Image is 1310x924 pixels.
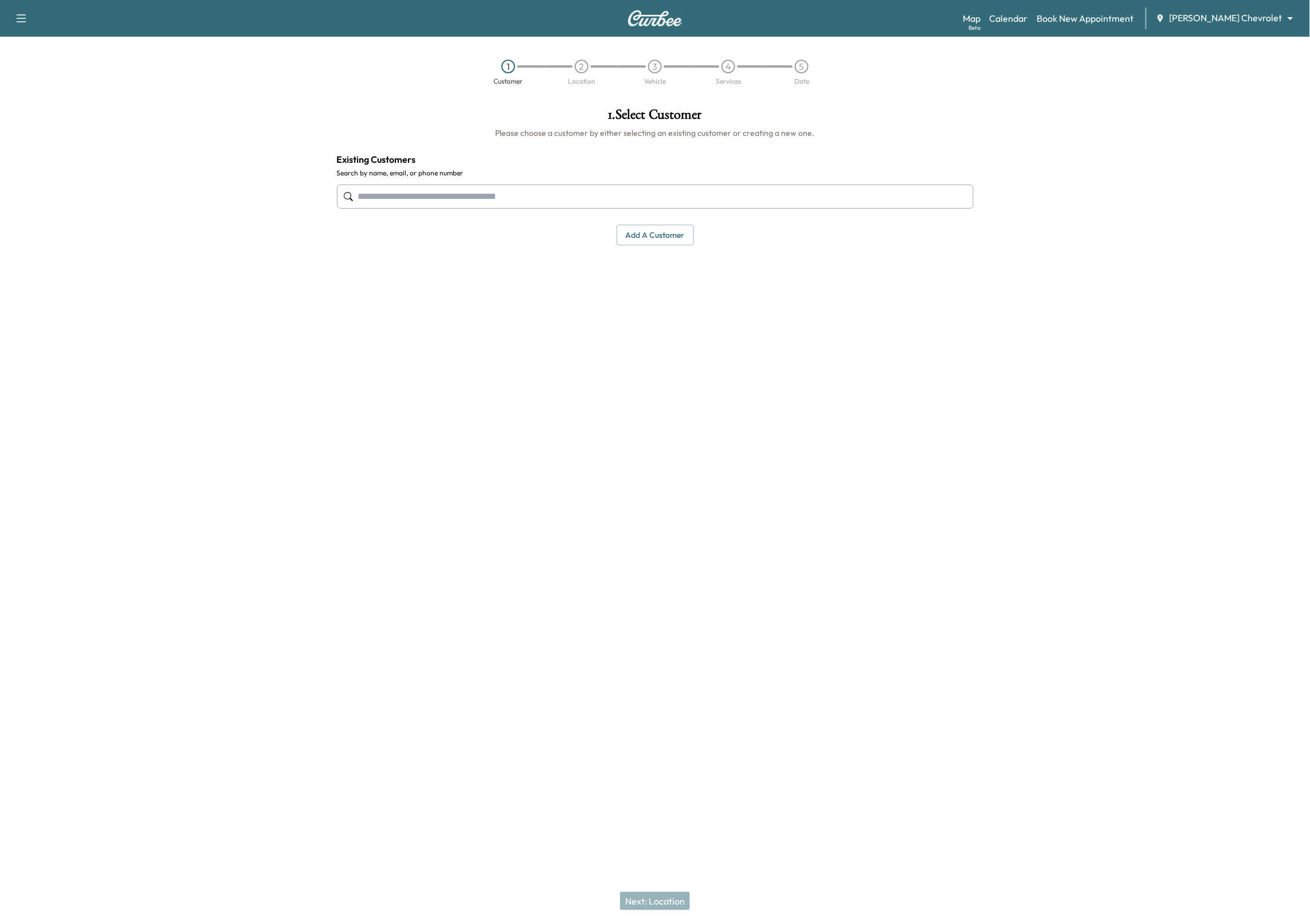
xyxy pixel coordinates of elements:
div: 1 [501,60,515,73]
button: Add a customer [617,225,694,246]
div: 2 [575,60,589,73]
h1: 1 . Select Customer [337,108,974,127]
h6: Please choose a customer by either selecting an existing customer or creating a new one. [337,127,974,139]
div: 3 [648,60,662,73]
div: 4 [721,60,735,73]
img: Curbee Logo [627,10,683,26]
a: Book New Appointment [1037,11,1134,25]
div: Customer [494,78,523,85]
h4: Existing Customers [337,152,974,166]
div: Services [716,78,741,85]
span: [PERSON_NAME] Chevrolet [1170,11,1282,25]
a: MapBeta [963,11,980,25]
div: Date [794,78,809,85]
div: Beta [968,24,980,32]
div: Location [568,78,595,85]
div: Vehicle [644,78,666,85]
div: 5 [795,60,809,73]
label: Search by name, email, or phone number [337,169,974,178]
a: Calendar [990,11,1028,25]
